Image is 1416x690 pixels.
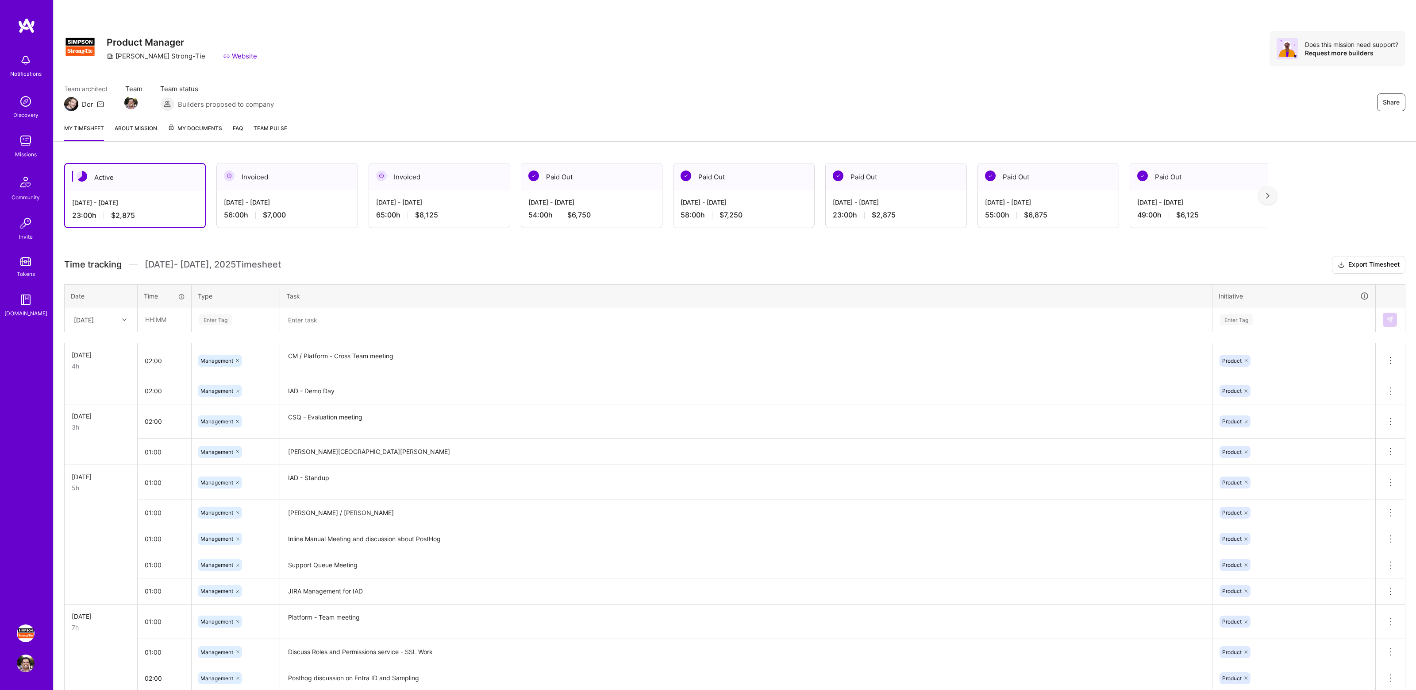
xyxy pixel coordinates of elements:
div: Initiative [1219,291,1369,301]
div: 7h [72,623,130,632]
span: $2,875 [111,211,135,220]
div: [DATE] - [DATE] [833,198,959,207]
span: Team status [160,84,274,93]
a: Website [223,51,257,61]
span: $6,750 [567,210,591,220]
span: Management [200,357,233,364]
span: Management [200,388,233,394]
div: Discovery [13,110,38,120]
a: Team Member Avatar [125,95,137,110]
input: HH:MM [138,471,191,494]
div: Community [12,193,40,202]
div: [DOMAIN_NAME] [4,309,47,318]
span: Product [1222,418,1242,425]
textarea: Platform - Team meeting [281,605,1211,639]
textarea: CSQ - Evaluation meeting [281,405,1211,438]
div: 49:00 h [1137,210,1264,220]
span: Product [1222,675,1242,682]
a: About Mission [115,124,157,141]
div: [DATE] [72,350,130,360]
div: [DATE] - [DATE] [224,198,350,207]
a: Simpson Strong-Tie: Product Manager [15,624,37,642]
input: HH:MM [138,349,191,372]
div: [DATE] - [DATE] [681,198,807,207]
img: Paid Out [833,171,843,181]
div: Request more builders [1305,49,1398,57]
div: Dor [82,100,93,109]
div: Tokens [17,269,35,279]
i: icon Download [1338,260,1345,270]
span: Product [1222,649,1242,655]
div: 58:00 h [681,210,807,220]
h3: Product Manager [107,37,257,48]
span: Product [1222,588,1242,594]
div: [DATE] [72,612,130,621]
div: [DATE] - [DATE] [72,198,198,207]
div: 5h [72,483,130,492]
th: Type [192,284,280,307]
textarea: [PERSON_NAME][GEOGRAPHIC_DATA][PERSON_NAME] [281,440,1211,464]
span: My Documents [168,124,222,133]
img: Paid Out [681,171,691,181]
i: icon Mail [97,101,104,108]
span: Management [200,509,233,516]
img: User Avatar [17,655,35,672]
div: Notifications [10,69,42,78]
img: Invite [17,214,35,232]
div: 4h [72,361,130,371]
i: icon Chevron [122,318,127,322]
img: Team Architect [64,97,78,111]
img: Company Logo [64,31,96,63]
th: Date [65,284,138,307]
span: Product [1222,509,1242,516]
a: My Documents [168,124,222,141]
textarea: Support Queue Meeting [281,553,1211,578]
a: FAQ [233,124,243,141]
img: Invoiced [376,171,387,181]
img: Paid Out [1137,171,1148,181]
span: Time tracking [64,259,122,270]
img: Builders proposed to company [160,97,174,111]
div: Time [144,291,185,301]
input: HH:MM [138,640,191,664]
input: HH:MM [138,440,191,464]
img: discovery [17,93,35,110]
span: Builders proposed to company [178,100,274,109]
div: Invite [19,232,33,241]
span: Product [1222,535,1242,542]
textarea: Discuss Roles and Permissions service - SSL Work [281,640,1211,664]
input: HH:MM [138,667,191,690]
span: Management [200,418,233,425]
img: guide book [17,291,35,309]
span: [DATE] - [DATE] , 2025 Timesheet [145,259,281,270]
textarea: JIRA Management for IAD [281,579,1211,604]
div: 56:00 h [224,210,350,220]
th: Task [280,284,1212,307]
a: User Avatar [15,655,37,672]
div: 23:00 h [72,211,198,220]
img: Invoiced [224,171,235,181]
input: HH:MM [138,527,191,550]
input: HH:MM [138,379,191,403]
input: HH:MM [138,501,191,524]
span: $6,875 [1024,210,1047,220]
img: Community [15,171,36,193]
div: Does this mission need support? [1305,40,1398,49]
span: $6,125 [1176,210,1199,220]
img: Paid Out [528,171,539,181]
a: My timesheet [64,124,104,141]
span: $2,875 [872,210,896,220]
span: Management [200,649,233,655]
span: Product [1222,618,1242,625]
textarea: CM / Platform - Cross Team meeting [281,344,1211,377]
span: Team architect [64,84,108,93]
div: [DATE] [74,315,94,324]
div: Paid Out [521,163,662,190]
span: Management [200,479,233,486]
div: 54:00 h [528,210,655,220]
img: right [1266,193,1270,199]
span: Product [1222,388,1242,394]
div: [PERSON_NAME] Strong-Tie [107,51,205,61]
div: [DATE] [72,411,130,421]
div: Invoiced [369,163,510,190]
